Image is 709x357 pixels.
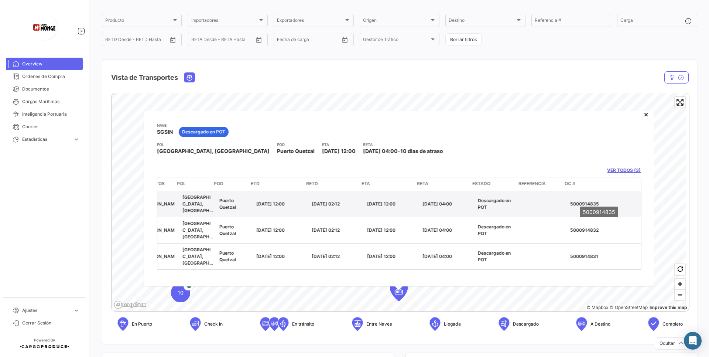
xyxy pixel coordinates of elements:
[204,321,223,327] span: Check In
[655,337,689,350] button: Ocultar
[214,180,223,187] span: POD
[210,38,239,43] input: Hasta
[114,300,146,309] a: Mapbox logo
[469,177,516,190] datatable-header-cell: Estado
[570,253,638,259] p: 5000914831
[366,321,392,327] span: Entre Naves
[6,70,83,83] a: Órdenes de Compra
[174,177,211,190] datatable-header-cell: POL
[339,34,350,45] button: Open calendar
[562,177,636,190] datatable-header-cell: OC #
[638,107,653,122] button: Close popup
[105,19,172,24] span: Producto
[322,148,356,154] span: [DATE] 12:00
[513,321,539,327] span: Descargado
[422,253,452,259] span: [DATE] 04:00
[219,250,236,262] span: Puerto Quetzal
[363,142,443,147] app-card-info-title: RETA
[157,128,173,136] span: SGSIN
[306,180,318,187] span: RETD
[675,279,685,289] button: Zoom in
[22,136,70,143] span: Estadísticas
[112,93,686,312] canvas: Map
[398,148,400,154] span: -
[191,38,205,43] input: Desde
[367,253,395,259] span: [DATE] 12:00
[256,253,285,259] span: [DATE] 12:00
[292,321,314,327] span: En tránsito
[363,19,429,24] span: Origen
[142,194,175,213] span: Línea [PERSON_NAME]
[73,136,80,143] span: expand_more
[675,97,685,108] span: Enter fullscreen
[219,197,236,210] span: Puerto Quetzal
[400,148,443,154] span: 10 dias de atraso
[607,167,641,174] a: VER TODOS (3)
[178,289,184,296] span: 10
[211,177,248,190] datatable-header-cell: POD
[518,180,546,187] span: Referencia
[105,38,119,43] input: Desde
[359,177,414,190] datatable-header-cell: ETA
[182,220,213,246] span: [GEOGRAPHIC_DATA], [GEOGRAPHIC_DATA]
[516,177,562,190] datatable-header-cell: Referencia
[277,19,343,24] span: Exportadores
[248,177,303,190] datatable-header-cell: ETD
[472,180,490,187] span: Estado
[478,197,511,210] span: Descargado en POT
[111,72,178,83] h4: Vista de Transportes
[449,19,515,24] span: Destino
[256,227,285,232] span: [DATE] 12:00
[182,194,213,220] span: [GEOGRAPHIC_DATA], [GEOGRAPHIC_DATA]
[22,123,80,130] span: Courier
[253,34,264,45] button: Open calendar
[157,142,270,147] app-card-info-title: POL
[6,120,83,133] a: Courier
[22,73,80,80] span: Órdenes de Compra
[177,180,186,187] span: POL
[136,180,165,187] span: Productos
[586,305,608,310] a: Mapbox
[422,227,452,232] span: [DATE] 04:00
[650,305,687,310] a: Map feedback
[22,61,80,67] span: Overview
[295,38,325,43] input: Hasta
[312,201,340,206] span: [DATE] 02:12
[142,220,175,239] span: Línea [PERSON_NAME]
[22,111,80,118] span: Inteligencia Portuaria
[182,246,213,272] span: [GEOGRAPHIC_DATA], [GEOGRAPHIC_DATA]
[610,305,648,310] a: OpenStreetMap
[256,201,285,206] span: [DATE] 12:00
[142,246,175,265] span: Línea [PERSON_NAME]
[367,227,395,232] span: [DATE] 12:00
[684,332,702,350] div: Abrir Intercom Messenger
[445,33,482,45] button: Borrar filtros
[6,58,83,70] a: Overview
[312,253,340,259] span: [DATE] 02:12
[303,177,359,190] datatable-header-cell: RETD
[26,9,63,46] img: logo-grupo-monge+(2).png
[417,180,428,187] span: RETA
[565,180,575,187] span: OC #
[570,200,638,207] p: 5000914835
[322,142,356,147] app-card-info-title: ETA
[570,227,638,233] p: 5000914832
[184,73,195,82] button: Ocean
[422,201,452,206] span: [DATE] 04:00
[157,122,173,128] app-card-info-title: Nave
[590,321,610,327] span: A Destino
[662,321,683,327] span: Completo
[478,224,511,236] span: Descargado en POT
[171,283,190,302] div: Map marker
[363,38,429,43] span: Gestor de Tráfico
[251,180,260,187] span: ETD
[22,98,80,105] span: Cargas Marítimas
[362,180,370,187] span: ETA
[6,95,83,108] a: Cargas Marítimas
[191,19,258,24] span: Importadores
[22,307,70,314] span: Ajustes
[167,34,178,45] button: Open calendar
[675,289,685,300] button: Zoom out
